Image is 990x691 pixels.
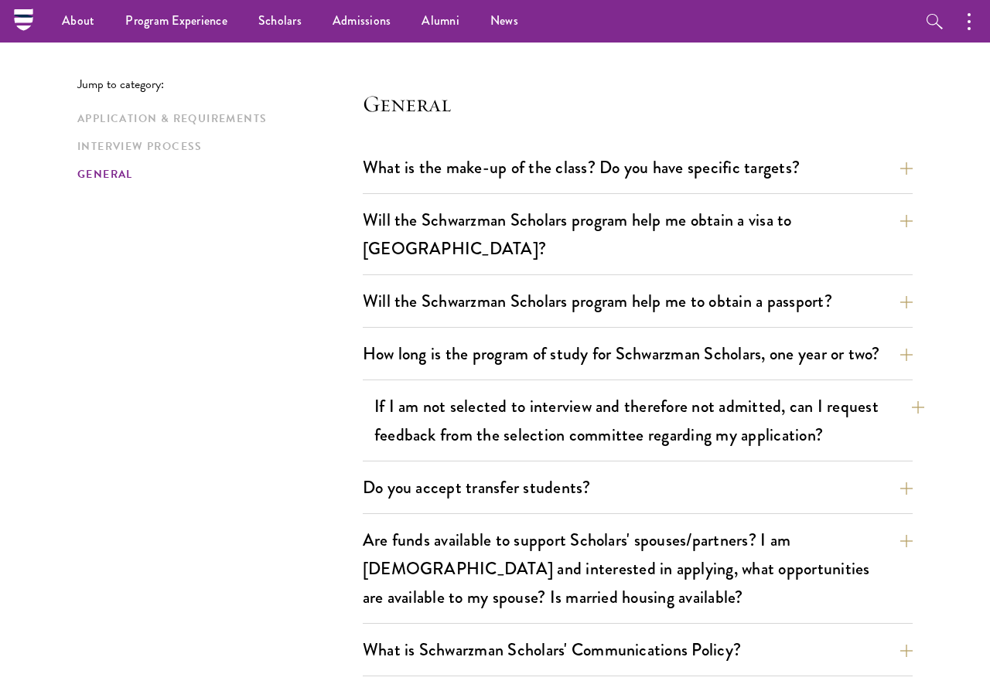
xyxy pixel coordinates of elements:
a: General [77,166,353,182]
button: How long is the program of study for Schwarzman Scholars, one year or two? [363,336,913,371]
a: Interview Process [77,138,353,155]
button: Do you accept transfer students? [363,470,913,505]
button: Will the Schwarzman Scholars program help me to obtain a passport? [363,284,913,318]
button: What is Schwarzman Scholars' Communications Policy? [363,632,913,667]
button: If I am not selected to interview and therefore not admitted, can I request feedback from the sel... [374,389,924,452]
button: Will the Schwarzman Scholars program help me obtain a visa to [GEOGRAPHIC_DATA]? [363,203,913,266]
button: What is the make-up of the class? Do you have specific targets? [363,150,913,185]
button: Are funds available to support Scholars' spouses/partners? I am [DEMOGRAPHIC_DATA] and interested... [363,523,913,614]
h4: General [363,88,913,119]
p: Jump to category: [77,77,363,91]
a: Application & Requirements [77,111,353,127]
